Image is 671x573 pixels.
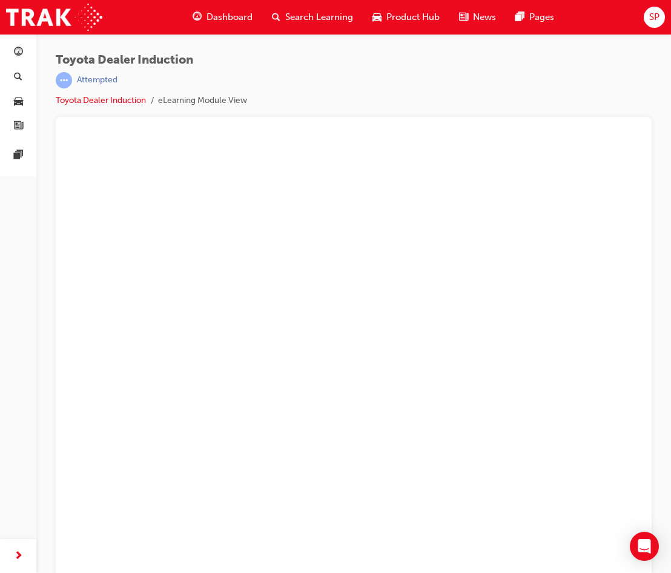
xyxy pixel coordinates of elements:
[262,5,363,30] a: search-iconSearch Learning
[14,72,22,83] span: search-icon
[77,75,117,86] div: Attempted
[272,10,280,25] span: search-icon
[56,53,247,67] span: Toyota Dealer Induction
[285,10,353,24] span: Search Learning
[529,10,554,24] span: Pages
[193,10,202,25] span: guage-icon
[6,4,102,31] img: Trak
[649,10,659,24] span: SP
[14,549,23,564] span: next-icon
[14,121,23,132] span: news-icon
[14,47,23,58] span: guage-icon
[56,72,72,88] span: learningRecordVerb_ATTEMPT-icon
[459,10,468,25] span: news-icon
[14,150,23,161] span: pages-icon
[363,5,449,30] a: car-iconProduct Hub
[386,10,440,24] span: Product Hub
[14,96,23,107] span: car-icon
[183,5,262,30] a: guage-iconDashboard
[630,532,659,561] div: Open Intercom Messenger
[506,5,564,30] a: pages-iconPages
[158,94,247,108] li: eLearning Module View
[515,10,524,25] span: pages-icon
[644,7,665,28] button: SP
[207,10,253,24] span: Dashboard
[56,95,146,105] a: Toyota Dealer Induction
[473,10,496,24] span: News
[372,10,382,25] span: car-icon
[449,5,506,30] a: news-iconNews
